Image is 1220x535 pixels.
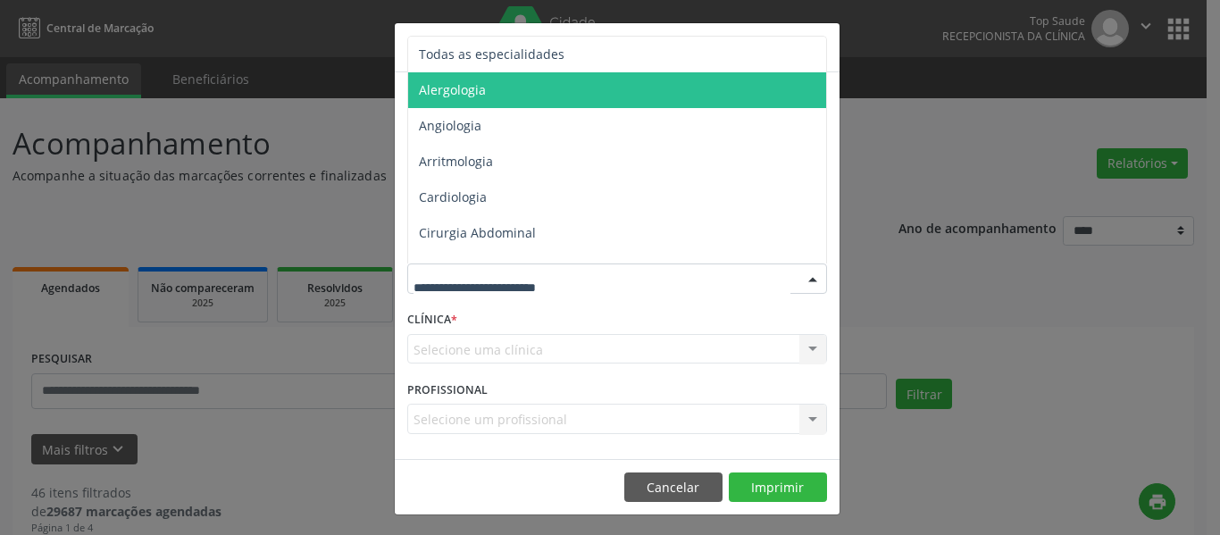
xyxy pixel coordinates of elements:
[804,23,840,67] button: Close
[624,472,723,503] button: Cancelar
[419,188,487,205] span: Cardiologia
[419,260,529,277] span: Cirurgia Bariatrica
[419,46,564,63] span: Todas as especialidades
[407,306,457,334] label: CLÍNICA
[419,117,481,134] span: Angiologia
[419,153,493,170] span: Arritmologia
[729,472,827,503] button: Imprimir
[407,36,612,59] h5: Relatório de agendamentos
[419,224,536,241] span: Cirurgia Abdominal
[407,376,488,404] label: PROFISSIONAL
[419,81,486,98] span: Alergologia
